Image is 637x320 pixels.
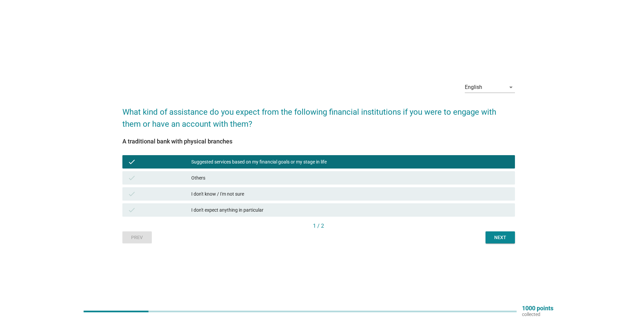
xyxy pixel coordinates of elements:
div: English [465,84,482,90]
i: check [128,158,136,166]
div: Suggested services based on my financial goals or my stage in life [191,158,510,166]
p: 1000 points [522,305,553,311]
i: check [128,190,136,198]
div: Next [491,234,510,241]
button: Next [486,231,515,243]
i: check [128,174,136,182]
div: Others [191,174,510,182]
h2: What kind of assistance do you expect from the following financial institutions if you were to en... [122,99,515,130]
i: check [128,206,136,214]
i: arrow_drop_down [507,83,515,91]
div: I don't expect anything in particular [191,206,510,214]
div: A traditional bank with physical branches [122,137,515,146]
div: 1 / 2 [122,222,515,230]
div: I don't know / I'm not sure [191,190,510,198]
p: collected [522,311,553,317]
